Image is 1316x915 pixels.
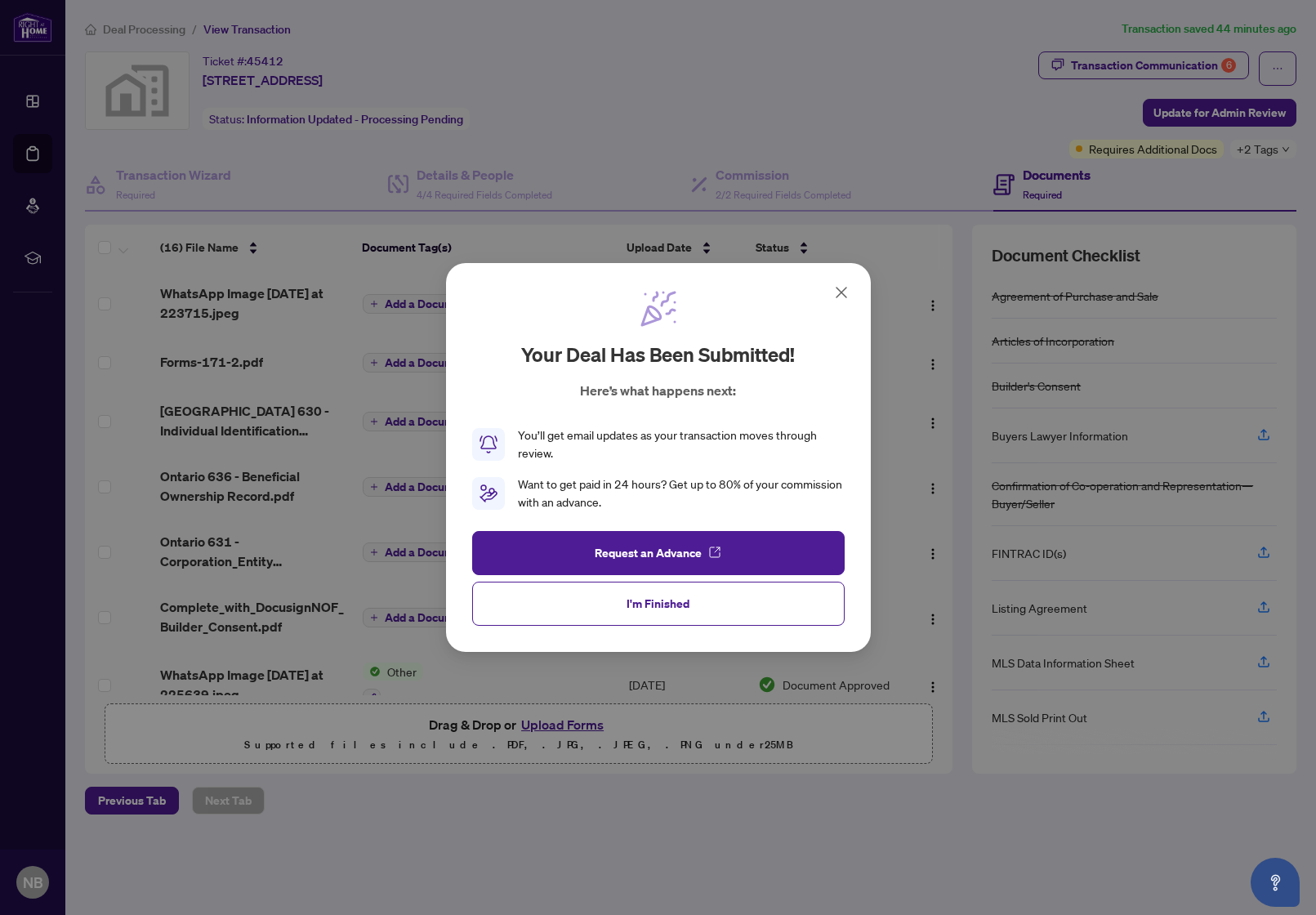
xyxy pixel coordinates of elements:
[595,540,702,566] span: Request an Advance
[521,341,795,368] h2: Your deal has been submitted!
[627,591,689,617] span: I'm Finished
[518,426,845,462] div: You’ll get email updates as your transaction moves through review.
[1251,858,1300,907] button: Open asap
[580,381,736,400] p: Here’s what happens next:
[518,475,845,511] div: Want to get paid in 24 hours? Get up to 80% of your commission with an advance.
[472,582,845,626] button: I'm Finished
[472,531,845,575] button: Request an Advance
